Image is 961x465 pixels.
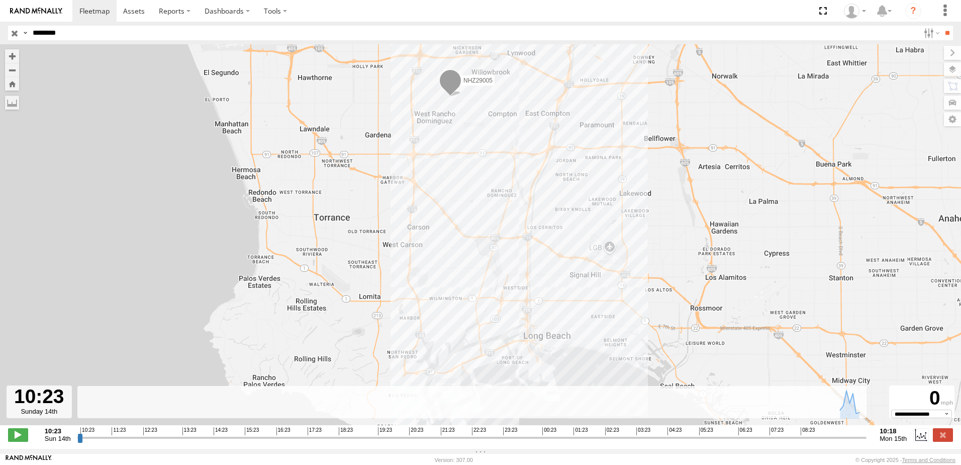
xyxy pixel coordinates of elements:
[667,427,682,435] span: 04:23
[112,427,126,435] span: 11:23
[944,112,961,126] label: Map Settings
[542,427,556,435] span: 00:23
[5,77,19,91] button: Zoom Home
[840,4,870,19] div: Zulema McIntosch
[5,63,19,77] button: Zoom out
[605,427,619,435] span: 02:23
[276,427,291,435] span: 16:23
[182,427,197,435] span: 13:23
[5,96,19,110] label: Measure
[245,427,259,435] span: 15:23
[308,427,322,435] span: 17:23
[920,26,941,40] label: Search Filter Options
[933,428,953,441] label: Close
[80,427,94,435] span: 10:23
[905,3,921,19] i: ?
[770,427,784,435] span: 07:23
[699,427,713,435] span: 05:23
[441,427,455,435] span: 21:23
[503,427,517,435] span: 23:23
[6,455,52,465] a: Visit our Website
[339,427,353,435] span: 18:23
[463,77,493,85] span: NHZ29005
[10,8,62,15] img: rand-logo.svg
[891,387,953,410] div: 0
[435,457,473,463] div: Version: 307.00
[45,435,71,442] span: Sun 14th Sep 2025
[573,427,588,435] span: 01:23
[801,427,815,435] span: 08:23
[8,428,28,441] label: Play/Stop
[880,435,907,442] span: Mon 15th Sep 2025
[409,427,423,435] span: 20:23
[143,427,157,435] span: 12:23
[378,427,392,435] span: 19:23
[880,427,907,435] strong: 10:18
[855,457,955,463] div: © Copyright 2025 -
[636,427,650,435] span: 03:23
[738,427,752,435] span: 06:23
[902,457,955,463] a: Terms and Conditions
[21,26,29,40] label: Search Query
[5,49,19,63] button: Zoom in
[472,427,486,435] span: 22:23
[45,427,71,435] strong: 10:23
[214,427,228,435] span: 14:23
